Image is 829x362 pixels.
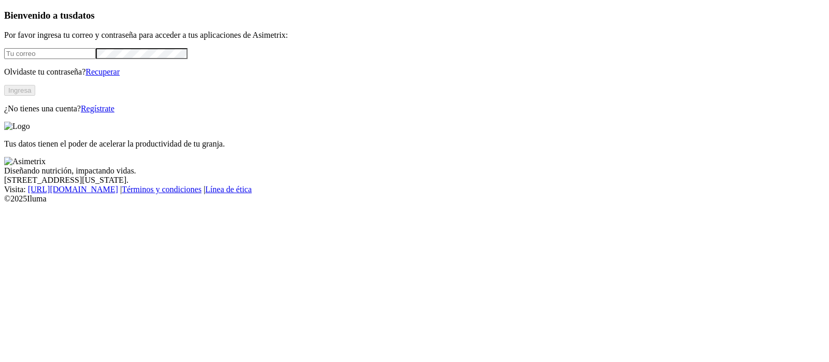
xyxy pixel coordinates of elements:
div: © 2025 Iluma [4,194,825,204]
p: ¿No tienes una cuenta? [4,104,825,113]
a: Regístrate [81,104,115,113]
img: Asimetrix [4,157,46,166]
img: Logo [4,122,30,131]
input: Tu correo [4,48,96,59]
div: Diseñando nutrición, impactando vidas. [4,166,825,176]
a: Términos y condiciones [122,185,202,194]
p: Olvidaste tu contraseña? [4,67,825,77]
a: Recuperar [85,67,120,76]
a: Línea de ética [205,185,252,194]
h3: Bienvenido a tus [4,10,825,21]
span: datos [73,10,95,21]
a: [URL][DOMAIN_NAME] [28,185,118,194]
div: Visita : | | [4,185,825,194]
p: Por favor ingresa tu correo y contraseña para acceder a tus aplicaciones de Asimetrix: [4,31,825,40]
button: Ingresa [4,85,35,96]
p: Tus datos tienen el poder de acelerar la productividad de tu granja. [4,139,825,149]
div: [STREET_ADDRESS][US_STATE]. [4,176,825,185]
